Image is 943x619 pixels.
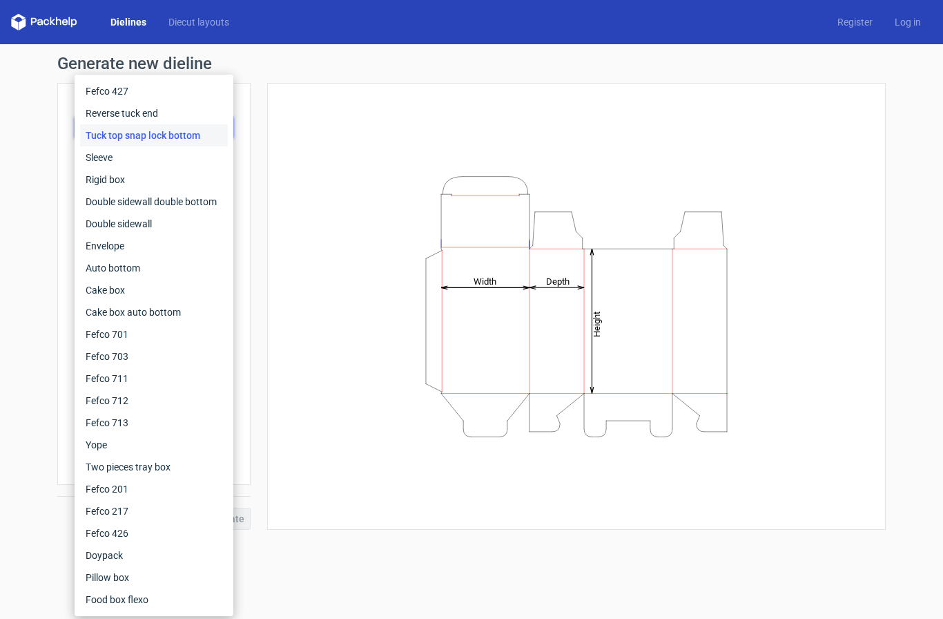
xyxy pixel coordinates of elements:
[592,311,602,336] tspan: Height
[80,589,228,611] div: Food box flexo
[99,15,157,29] a: Dielines
[80,456,228,478] div: Two pieces tray box
[80,434,228,456] div: Yope
[80,500,228,522] div: Fefco 217
[80,235,228,257] div: Envelope
[80,169,228,191] div: Rigid box
[80,412,228,434] div: Fefco 713
[80,257,228,279] div: Auto bottom
[157,15,240,29] a: Diecut layouts
[57,55,886,72] h1: Generate new dieline
[80,566,228,589] div: Pillow box
[474,276,496,286] tspan: Width
[80,213,228,235] div: Double sidewall
[826,15,884,29] a: Register
[80,146,228,169] div: Sleeve
[80,191,228,213] div: Double sidewall double bottom
[80,544,228,566] div: Doypack
[80,102,228,124] div: Reverse tuck end
[546,276,570,286] tspan: Depth
[80,368,228,390] div: Fefco 711
[80,522,228,544] div: Fefco 426
[80,323,228,345] div: Fefco 701
[80,124,228,146] div: Tuck top snap lock bottom
[884,15,932,29] a: Log in
[80,301,228,323] div: Cake box auto bottom
[80,345,228,368] div: Fefco 703
[80,390,228,412] div: Fefco 712
[80,279,228,301] div: Cake box
[80,478,228,500] div: Fefco 201
[80,80,228,102] div: Fefco 427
